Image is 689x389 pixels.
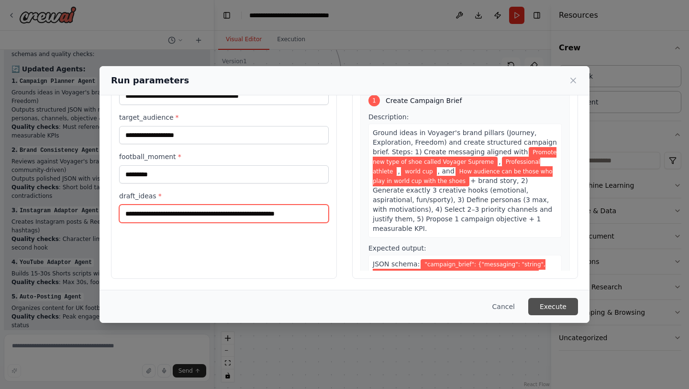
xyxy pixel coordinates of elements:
[368,244,426,252] span: Expected output:
[373,129,557,156] span: Ground ideas in Voyager's brand pillars (Journey, Exploration, Freedom) and create structured cam...
[119,152,329,161] label: football_moment
[373,260,420,268] span: JSON schema:
[368,95,380,106] div: 1
[528,298,578,315] button: Execute
[485,298,522,315] button: Cancel
[401,166,437,177] span: Variable: football_moment
[373,166,553,186] span: Variable: draft_ideas
[373,157,540,177] span: Variable: target_audience
[398,167,400,175] span: ,
[119,191,329,201] label: draft_ideas
[438,167,455,175] span: , and
[368,113,409,121] span: Description:
[373,147,556,167] span: Variable: campaign_goal
[499,158,500,165] span: ,
[119,113,329,122] label: target_audience
[373,259,545,289] span: Variable: "campaign_brief": {"messaging": "string", "creative_hooks": ["string", "string", "strin...
[386,96,462,105] span: Create Campaign Brief
[111,74,189,87] h2: Run parameters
